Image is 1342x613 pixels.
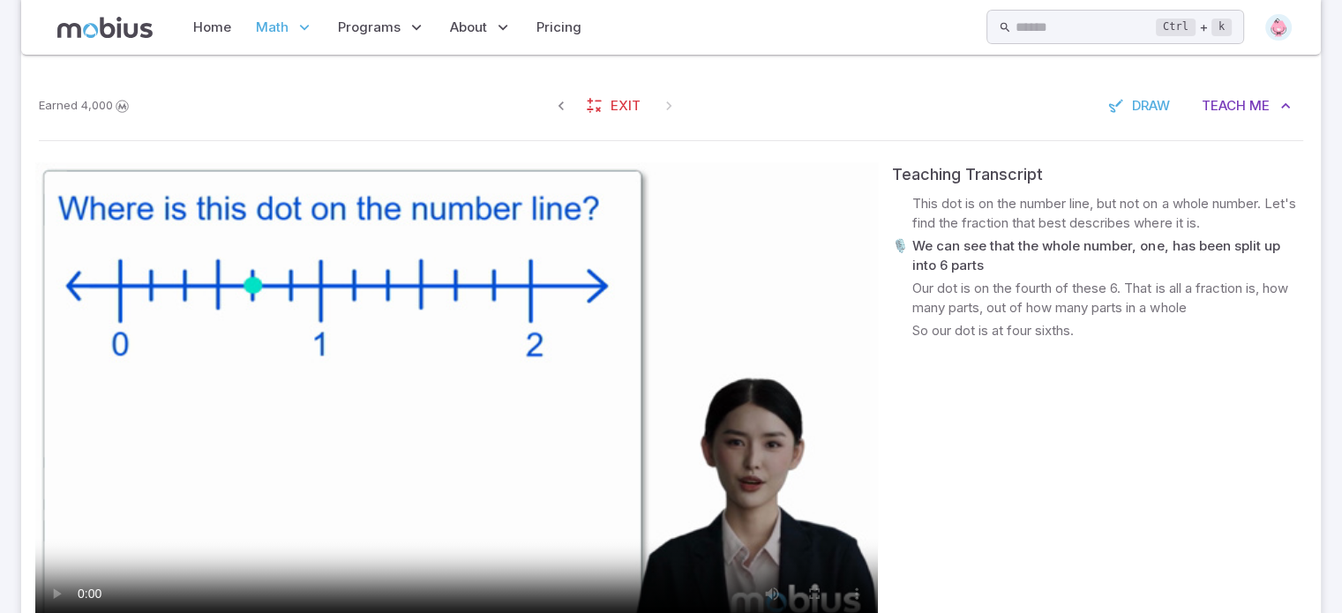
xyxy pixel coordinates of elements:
[892,162,1307,187] div: Teaching Transcript
[577,89,653,123] a: Exit
[1189,89,1303,123] button: TeachMe
[912,236,1307,275] p: We can see that the whole number, one, has been split up into 6 parts
[1156,19,1196,36] kbd: Ctrl
[450,18,487,37] span: About
[653,90,685,122] span: On Latest Question
[39,97,78,115] span: Earned
[892,236,909,275] p: 🎙️
[1265,14,1292,41] img: hexagon.svg
[1132,96,1170,116] span: Draw
[256,18,289,37] span: Math
[188,7,236,48] a: Home
[39,97,131,115] p: Earn Mobius dollars to buy game boosters
[338,18,401,37] span: Programs
[1156,17,1232,38] div: +
[531,7,587,48] a: Pricing
[912,321,1074,340] p: So our dot is at four sixths.
[912,279,1307,318] p: Our dot is on the fourth of these 6. That is all a fraction is, how many parts, out of how many p...
[1098,89,1182,123] button: Draw
[545,90,577,122] span: Previous Question
[1211,19,1232,36] kbd: k
[1249,96,1270,116] span: Me
[912,194,1307,233] p: This dot is on the number line, but not on a whole number. Let's find the fraction that best desc...
[81,97,113,115] span: 4,000
[611,96,641,116] span: Exit
[1202,96,1246,116] span: Teach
